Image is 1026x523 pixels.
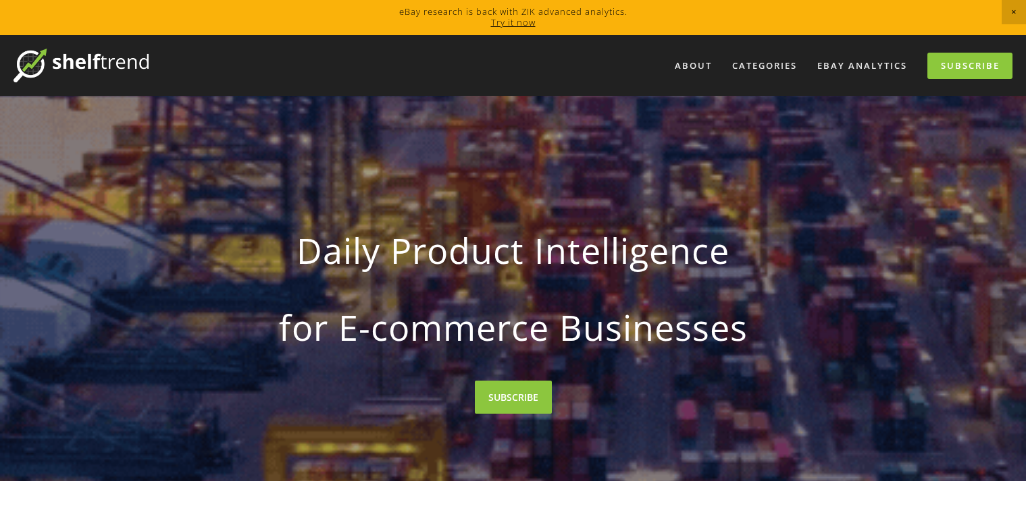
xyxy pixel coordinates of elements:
[723,55,806,77] div: Categories
[491,16,536,28] a: Try it now
[809,55,916,77] a: eBay Analytics
[14,49,149,82] img: ShelfTrend
[212,219,815,282] strong: Daily Product Intelligence
[666,55,721,77] a: About
[927,53,1012,79] a: Subscribe
[212,296,815,359] strong: for E-commerce Businesses
[475,381,552,414] a: SUBSCRIBE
